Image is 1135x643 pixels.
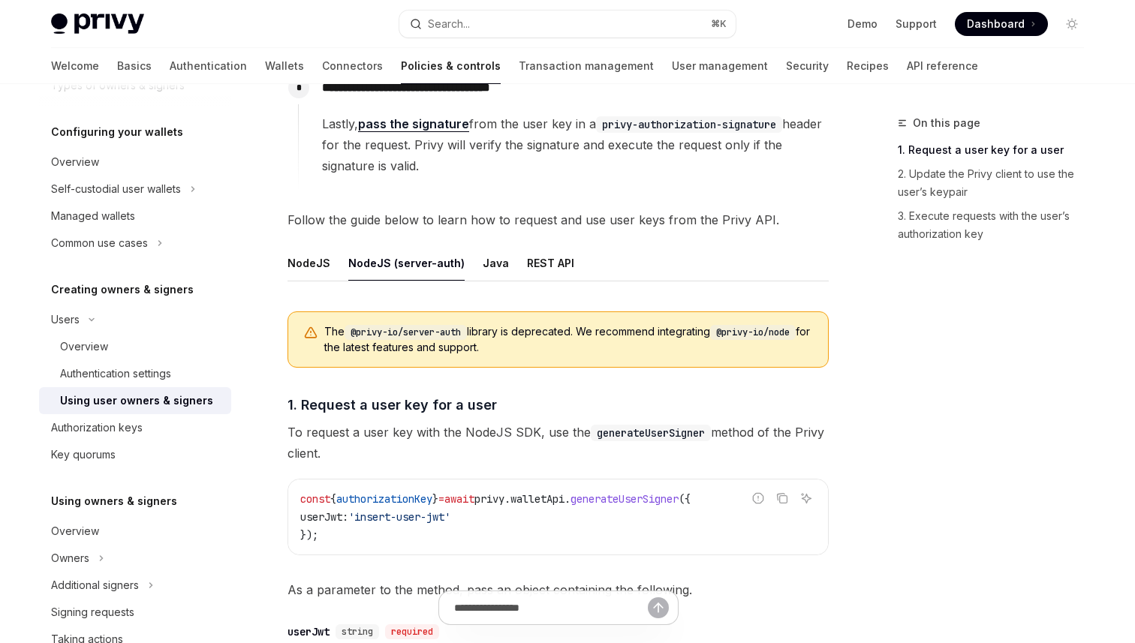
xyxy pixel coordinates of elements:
div: Authentication settings [60,365,171,383]
a: Overview [39,333,231,360]
button: Send message [648,597,669,618]
button: Copy the contents from the code block [772,488,792,508]
span: const [300,492,330,506]
a: 2. Update the Privy client to use the user’s keypair [898,162,1096,204]
button: Ask AI [796,488,816,508]
div: Using user owners & signers [60,392,213,410]
span: As a parameter to the method, pass an object containing the following. [288,579,829,600]
a: Transaction management [519,48,654,84]
div: Overview [51,522,99,540]
div: Owners [51,549,89,567]
h5: Creating owners & signers [51,281,194,299]
div: Overview [51,153,99,171]
div: Authorization keys [51,419,143,437]
button: Report incorrect code [748,488,768,508]
button: Toggle Users section [39,306,231,333]
div: Additional signers [51,576,139,594]
a: Security [786,48,829,84]
a: Dashboard [955,12,1048,36]
a: Connectors [322,48,383,84]
button: Toggle Self-custodial user wallets section [39,176,231,203]
img: light logo [51,14,144,35]
a: Authentication settings [39,360,231,387]
a: Demo [847,17,878,32]
div: Users [51,311,80,329]
span: = [438,492,444,506]
code: @privy-io/node [710,325,796,340]
a: API reference [907,48,978,84]
h5: Configuring your wallets [51,123,183,141]
span: 1. Request a user key for a user [288,395,497,415]
span: Lastly, from the user key in a header for the request. Privy will verify the signature and execut... [322,113,828,176]
a: Using user owners & signers [39,387,231,414]
div: Search... [428,15,470,33]
span: . [564,492,571,506]
a: Signing requests [39,599,231,626]
a: Recipes [847,48,889,84]
span: The library is deprecated. We recommend integrating for the latest features and support. [324,324,813,355]
div: NodeJS [288,245,330,281]
div: Java [483,245,509,281]
span: } [432,492,438,506]
a: Managed wallets [39,203,231,230]
span: generateUserSigner [571,492,679,506]
span: await [444,492,474,506]
svg: Warning [303,326,318,341]
h5: Using owners & signers [51,492,177,510]
a: Overview [39,518,231,545]
button: Open search [399,11,736,38]
span: walletApi [510,492,564,506]
span: To request a user key with the NodeJS SDK, use the method of the Privy client. [288,422,829,464]
code: @privy-io/server-auth [345,325,467,340]
span: Dashboard [967,17,1025,32]
button: Toggle Common use cases section [39,230,231,257]
a: Support [896,17,937,32]
a: Policies & controls [401,48,501,84]
button: Toggle Owners section [39,545,231,572]
a: User management [672,48,768,84]
span: userJwt: [300,510,348,524]
div: REST API [527,245,574,281]
a: Authorization keys [39,414,231,441]
span: . [504,492,510,506]
span: 'insert-user-jwt' [348,510,450,524]
div: Common use cases [51,234,148,252]
div: Overview [60,338,108,356]
div: Key quorums [51,446,116,464]
code: privy-authorization-signature [596,116,782,133]
a: Authentication [170,48,247,84]
a: Welcome [51,48,99,84]
a: 3. Execute requests with the user’s authorization key [898,204,1096,246]
a: 1. Request a user key for a user [898,138,1096,162]
a: Key quorums [39,441,231,468]
span: }); [300,528,318,542]
a: Overview [39,149,231,176]
div: Signing requests [51,603,134,621]
div: NodeJS (server-auth) [348,245,465,281]
code: generateUserSigner [591,425,711,441]
span: privy [474,492,504,506]
a: Basics [117,48,152,84]
button: Toggle Additional signers section [39,572,231,599]
span: authorizationKey [336,492,432,506]
a: pass the signature [358,116,469,132]
a: Wallets [265,48,304,84]
div: Managed wallets [51,207,135,225]
button: Toggle dark mode [1060,12,1084,36]
input: Ask a question... [454,591,648,624]
span: ⌘ K [711,18,727,30]
span: On this page [913,114,980,132]
span: ({ [679,492,691,506]
div: Self-custodial user wallets [51,180,181,198]
span: { [330,492,336,506]
span: Follow the guide below to learn how to request and use user keys from the Privy API. [288,209,829,230]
